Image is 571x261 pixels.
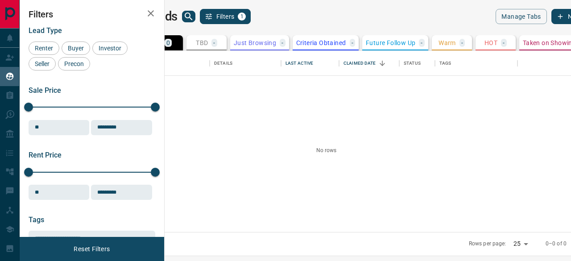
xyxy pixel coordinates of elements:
div: Details [210,51,281,76]
span: Buyer [65,45,87,52]
button: Open [140,232,152,244]
button: Sort [376,57,389,70]
span: Lead Type [29,26,62,35]
div: Seller [29,57,56,70]
div: Status [399,51,435,76]
p: - [421,40,422,46]
div: Details [214,51,232,76]
div: Name [147,51,210,76]
p: Just Browsing [234,40,276,46]
p: Rows per page: [469,240,506,248]
p: - [281,40,283,46]
div: Last Active [285,51,313,76]
div: Claimed Date [339,51,399,76]
button: Filters1 [200,9,251,24]
p: 0–0 of 0 [546,240,567,248]
div: 25 [510,237,531,250]
span: Investor [95,45,124,52]
div: Tags [435,51,517,76]
div: Last Active [281,51,339,76]
div: Buyer [62,41,90,55]
h2: Filters [29,9,155,20]
p: TBD [196,40,208,46]
div: Renter [29,41,59,55]
span: Precon [61,60,87,67]
p: - [213,40,215,46]
p: Criteria Obtained [296,40,346,46]
div: Tags [439,51,451,76]
span: 1 [239,13,245,20]
div: Claimed Date [343,51,376,76]
span: Renter [32,45,56,52]
p: Warm [439,40,456,46]
div: Status [404,51,421,76]
span: Sale Price [29,86,61,95]
p: - [503,40,505,46]
p: Future Follow Up [366,40,415,46]
p: 0 [166,40,170,46]
span: Tags [29,215,44,224]
button: Reset Filters [68,241,116,257]
span: Rent Price [29,151,62,159]
p: - [352,40,353,46]
span: Seller [32,60,53,67]
p: HOT [484,40,497,46]
div: Precon [58,57,90,70]
button: search button [182,11,195,22]
p: - [461,40,463,46]
button: Manage Tabs [496,9,546,24]
div: Investor [92,41,128,55]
